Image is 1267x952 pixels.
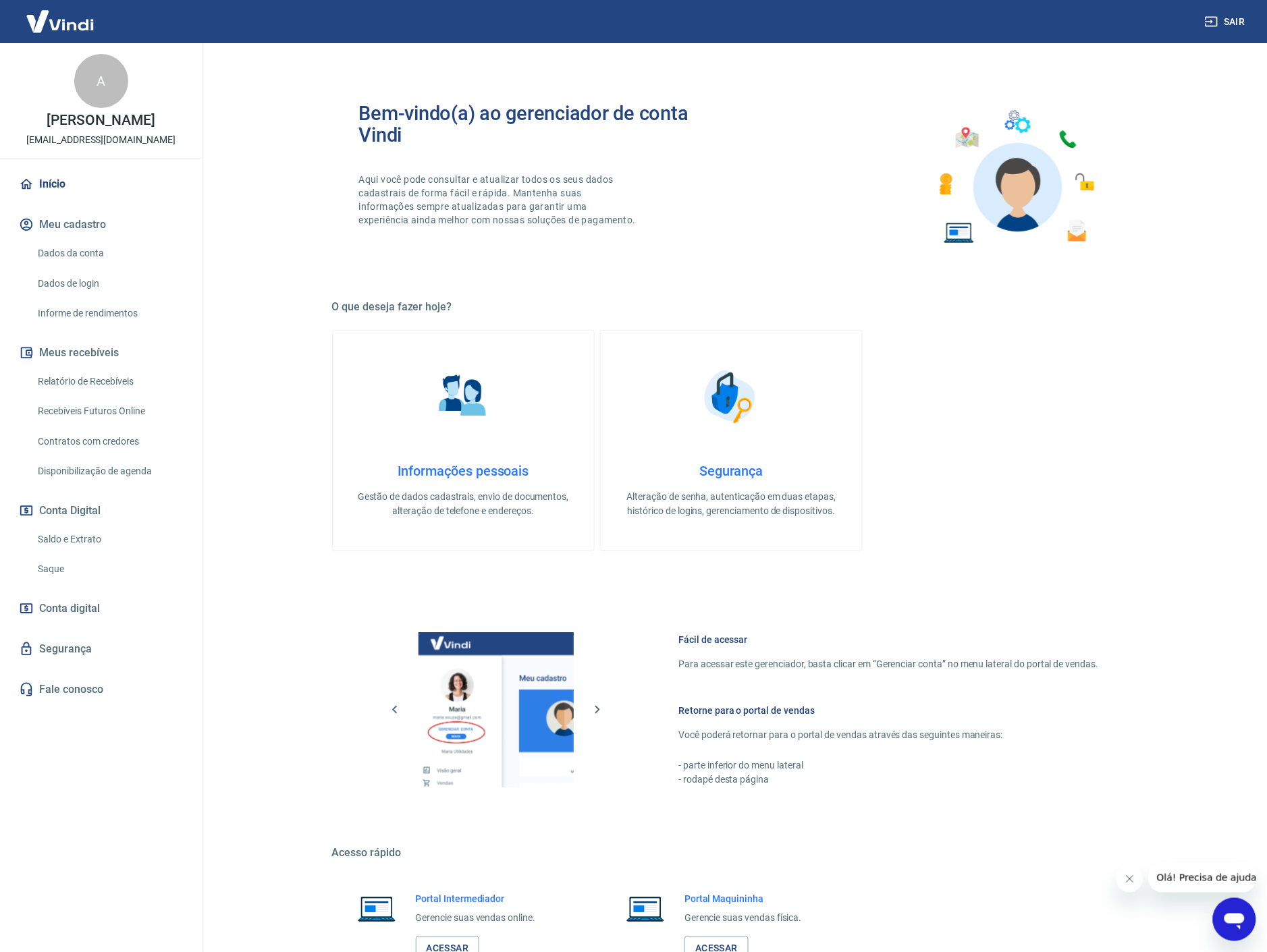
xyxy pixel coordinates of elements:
img: Vindi [16,1,104,42]
h2: Bem-vindo(a) ao gerenciador de conta Vindi [359,103,732,146]
img: Imagem de um notebook aberto [348,893,405,925]
button: Meus recebíveis [16,338,186,368]
a: Recebíveis Futuros Online [32,397,186,425]
a: Saque [32,555,186,583]
a: Relatório de Recebíveis [32,368,186,395]
a: Fale conosco [16,675,186,704]
span: Conta digital [39,599,100,618]
h6: Fácil de acessar [679,633,1099,646]
p: [EMAIL_ADDRESS][DOMAIN_NAME] [26,133,176,147]
h6: Retorne para o portal de vendas [679,704,1099,717]
div: A [74,54,128,108]
h6: Portal Intermediador [416,893,536,906]
p: - parte inferior do menu lateral [679,758,1099,773]
p: [PERSON_NAME] [47,113,155,128]
a: Dados da conta [32,240,186,267]
a: Contratos com credores [32,428,186,455]
iframe: Botão para abrir a janela de mensagens [1213,898,1256,941]
iframe: Fechar mensagem [1116,866,1143,893]
a: Disponibilização de agenda [32,457,186,485]
a: Dados de login [32,270,186,298]
a: Início [16,169,186,199]
a: Informações pessoaisInformações pessoaisGestão de dados cadastrais, envio de documentos, alteraçã... [332,330,595,551]
span: Olá! Precisa de ajuda? [8,9,113,20]
a: Segurança [16,634,186,664]
button: Meu cadastro [16,210,186,240]
button: Conta Digital [16,496,186,526]
a: Saldo e Extrato [32,526,186,553]
iframe: Mensagem da empresa [1149,863,1256,893]
a: Informe de rendimentos [32,300,186,327]
p: Aqui você pode consultar e atualizar todos os seus dados cadastrais de forma fácil e rápida. Mant... [359,173,639,227]
img: Segurança [697,363,765,430]
button: Sair [1202,9,1251,34]
img: Imagem de um avatar masculino com diversos icones exemplificando as funcionalidades do gerenciado... [927,103,1104,252]
p: Gestão de dados cadastrais, envio de documentos, alteração de telefone e endereços. [354,490,572,518]
h4: Informações pessoais [354,463,572,479]
h4: Segurança [622,463,840,479]
h6: Portal Maquininha [684,893,802,906]
p: Gerencie suas vendas física. [684,912,802,926]
img: Informações pessoais [429,363,497,430]
p: - rodapé desta página [679,773,1099,787]
a: Conta digital [16,594,186,623]
h5: Acesso rápido [332,847,1131,860]
p: Para acessar este gerenciador, basta clicar em “Gerenciar conta” no menu lateral do portal de ven... [679,657,1099,671]
p: Gerencie suas vendas online. [416,912,536,926]
a: SegurançaSegurançaAlteração de senha, autenticação em duas etapas, histórico de logins, gerenciam... [600,330,863,551]
h5: O que deseja fazer hoje? [332,300,1131,314]
img: Imagem de um notebook aberto [617,893,674,925]
img: Imagem da dashboard mostrando o botão de gerenciar conta na sidebar no lado esquerdo [419,632,574,787]
p: Você poderá retornar para o portal de vendas através das seguintes maneiras: [679,728,1099,742]
p: Alteração de senha, autenticação em duas etapas, histórico de logins, gerenciamento de dispositivos. [622,490,840,518]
